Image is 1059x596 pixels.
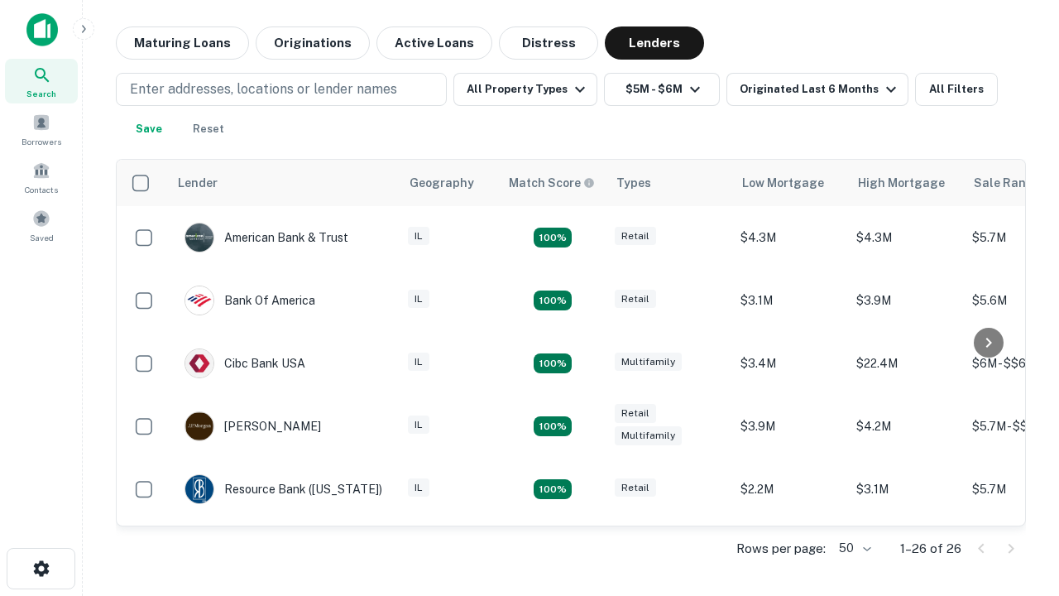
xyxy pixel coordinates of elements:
p: Rows per page: [736,539,826,559]
p: 1–26 of 26 [900,539,961,559]
td: $19.4M [732,521,848,584]
div: Retail [615,227,656,246]
div: Multifamily [615,353,682,372]
span: Contacts [25,183,58,196]
span: Search [26,87,56,100]
div: Matching Properties: 4, hasApolloMatch: undefined [534,291,572,310]
div: Matching Properties: 4, hasApolloMatch: undefined [534,353,572,373]
div: IL [408,227,429,246]
th: Types [606,160,732,206]
div: American Bank & Trust [184,223,348,252]
td: $3.1M [732,269,848,332]
div: Retail [615,404,656,423]
td: $4.2M [848,395,964,458]
button: All Property Types [453,73,597,106]
th: Geography [400,160,499,206]
th: Capitalize uses an advanced AI algorithm to match your search with the best lender. The match sco... [499,160,606,206]
a: Saved [5,203,78,248]
td: $3.9M [848,269,964,332]
button: Maturing Loans [116,26,249,60]
button: Distress [499,26,598,60]
td: $4.3M [732,206,848,269]
button: $5M - $6M [604,73,720,106]
a: Search [5,59,78,103]
a: Borrowers [5,107,78,151]
td: $22.4M [848,332,964,395]
div: IL [408,290,429,309]
div: Originated Last 6 Months [740,79,901,99]
img: picture [185,223,213,252]
td: $4.3M [848,206,964,269]
span: Borrowers [22,135,61,148]
button: Originated Last 6 Months [726,73,908,106]
h6: Match Score [509,174,592,192]
div: Matching Properties: 4, hasApolloMatch: undefined [534,479,572,499]
div: Types [616,173,651,193]
img: picture [185,412,213,440]
iframe: Chat Widget [976,464,1059,543]
div: [PERSON_NAME] [184,411,321,441]
img: picture [185,286,213,315]
a: Contacts [5,155,78,199]
th: Lender [168,160,400,206]
button: Reset [182,113,235,146]
div: Capitalize uses an advanced AI algorithm to match your search with the best lender. The match sco... [509,174,595,192]
td: $3.9M [732,395,848,458]
div: Bank Of America [184,286,315,315]
button: All Filters [915,73,998,106]
button: Save your search to get updates of matches that match your search criteria. [122,113,175,146]
div: Resource Bank ([US_STATE]) [184,474,382,504]
p: Enter addresses, locations or lender names [130,79,397,99]
button: Active Loans [376,26,492,60]
img: picture [185,475,213,503]
img: capitalize-icon.png [26,13,58,46]
td: $2.2M [732,458,848,521]
td: $3.4M [732,332,848,395]
th: High Mortgage [848,160,964,206]
button: Originations [256,26,370,60]
div: IL [408,478,429,497]
div: Multifamily [615,426,682,445]
div: High Mortgage [858,173,945,193]
img: picture [185,349,213,377]
div: Cibc Bank USA [184,348,305,378]
div: Retail [615,478,656,497]
div: Geography [410,173,474,193]
div: Matching Properties: 7, hasApolloMatch: undefined [534,228,572,248]
div: Lender [178,173,218,193]
td: $19.4M [848,521,964,584]
div: IL [408,353,429,372]
th: Low Mortgage [732,160,848,206]
div: 50 [832,536,874,560]
div: Retail [615,290,656,309]
button: Enter addresses, locations or lender names [116,73,447,106]
td: $3.1M [848,458,964,521]
button: Lenders [605,26,704,60]
div: IL [408,416,429,435]
div: Low Mortgage [742,173,824,193]
div: Matching Properties: 4, hasApolloMatch: undefined [534,416,572,436]
span: Saved [30,231,54,244]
